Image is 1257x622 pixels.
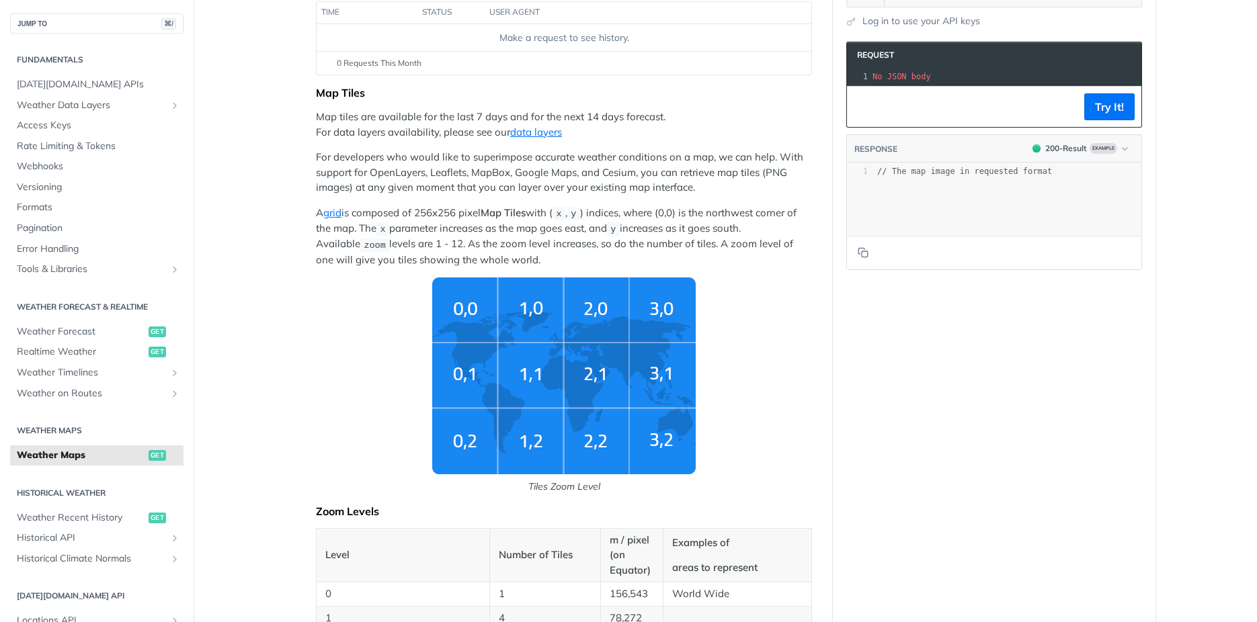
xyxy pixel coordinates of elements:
div: Make a request to see history. [322,31,806,45]
a: Weather Forecastget [10,322,184,342]
h2: Historical Weather [10,487,184,499]
span: Tiles Zoom Level [316,277,812,494]
button: Copy to clipboard [854,242,873,263]
button: Copy to clipboard [854,97,873,117]
span: Weather Forecast [17,325,145,339]
span: Versioning [17,181,180,194]
a: Versioning [10,177,184,197]
th: status [417,2,485,24]
div: 200 - Result [1045,142,1087,154]
span: Webhooks [17,160,180,173]
div: Zoom Levels [316,504,812,518]
p: Tiles Zoom Level [316,480,812,494]
button: Show subpages for Weather on Routes [169,388,180,399]
p: Examples of [672,535,803,551]
a: grid [323,206,341,219]
span: Request [850,49,894,61]
h2: Weather Forecast & realtime [10,301,184,313]
a: Pagination [10,218,184,238]
p: Map tiles are available for the last 7 days and for the next 14 days forecast. For data layers av... [316,109,812,140]
span: get [149,513,166,523]
a: Historical Climate NormalsShow subpages for Historical Climate Normals [10,549,184,569]
h2: Fundamentals [10,54,184,66]
a: Historical APIShow subpages for Historical API [10,528,184,548]
span: Access Keys [17,119,180,132]
span: get [149,347,166,357]
p: 156,543 [610,586,654,602]
a: Weather on RoutesShow subpages for Weather on Routes [10,384,184,404]
p: 1 [499,586,592,602]
button: Show subpages for Historical Climate Normals [169,553,180,564]
a: Weather Data LayersShow subpages for Weather Data Layers [10,95,184,116]
div: Map Tiles [316,86,812,99]
span: Tools & Libraries [17,263,166,276]
span: x [556,209,561,219]
h2: Weather Maps [10,425,184,437]
span: [DATE][DOMAIN_NAME] APIs [17,78,180,91]
button: Show subpages for Tools & Libraries [169,264,180,275]
button: 200200-ResultExample [1026,142,1135,155]
button: JUMP TO⌘/ [10,13,184,34]
span: y [571,209,576,219]
h2: [DATE][DOMAIN_NAME] API [10,590,184,602]
span: 200 [1032,144,1041,152]
button: Show subpages for Weather Data Layers [169,100,180,111]
p: 0 [325,586,481,602]
span: Example [1090,143,1117,154]
a: [DATE][DOMAIN_NAME] APIs [10,75,184,95]
p: Level [325,547,481,563]
img: weather-grid-map.png [432,277,696,474]
span: ⌘/ [161,18,176,30]
p: For developers who would like to superimpose accurate weather conditions on a map, we can help. W... [316,150,812,195]
span: Realtime Weather [17,345,145,359]
p: Number of Tiles [499,547,592,563]
span: Weather Timelines [17,366,166,380]
span: Weather Maps [17,449,145,462]
a: Access Keys [10,116,184,136]
a: Log in to use your API keys [862,14,980,28]
span: get [149,450,166,461]
div: 1 [847,71,870,83]
button: Show subpages for Weather Timelines [169,367,180,378]
span: Weather on Routes [17,387,166,400]
span: get [149,326,166,337]
p: m / pixel (on Equator) [610,533,654,578]
th: time [317,2,417,24]
a: Weather TimelinesShow subpages for Weather Timelines [10,363,184,383]
span: Error Handling [17,242,180,256]
span: 0 Requests This Month [337,57,421,69]
a: Rate Limiting & Tokens [10,136,184,157]
span: JSON [887,72,907,81]
span: Historical API [17,531,166,545]
span: Pagination [17,222,180,235]
span: No [873,72,882,81]
div: 1 [847,166,868,177]
span: zoom [364,240,385,250]
a: Webhooks [10,157,184,177]
a: Tools & LibrariesShow subpages for Tools & Libraries [10,259,184,279]
button: Show subpages for Historical API [169,533,180,543]
a: Formats [10,197,184,218]
a: Error Handling [10,239,184,259]
p: World Wide [672,586,803,602]
a: Weather Recent Historyget [10,508,184,528]
button: Try It! [1084,93,1135,120]
a: Weather Mapsget [10,445,184,465]
span: // The map image in requested format [877,167,1052,176]
button: RESPONSE [854,142,898,156]
p: areas to represent [672,560,803,576]
span: Weather Data Layers [17,99,166,112]
span: x [380,224,385,234]
span: Weather Recent History [17,511,145,525]
strong: Map Tiles [481,206,526,219]
a: data layers [510,126,562,138]
span: Formats [17,201,180,214]
p: A is composed of 256x256 pixel with ( , ) indices, where (0,0) is the northwest corner of the map... [316,206,812,267]
a: Realtime Weatherget [10,342,184,362]
span: Historical Climate Normals [17,552,166,566]
span: Rate Limiting & Tokens [17,140,180,153]
span: y [610,224,616,234]
th: user agent [485,2,784,24]
span: body [911,72,931,81]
